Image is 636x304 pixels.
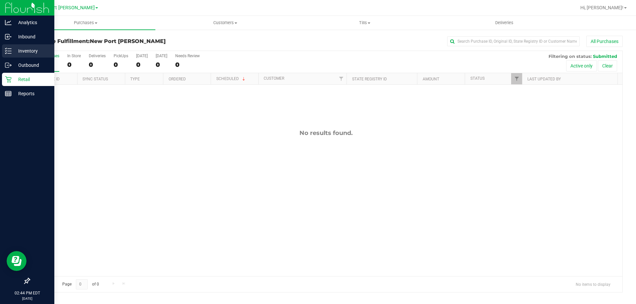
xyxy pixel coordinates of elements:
[130,77,140,81] a: Type
[216,76,246,81] a: Scheduled
[264,76,284,81] a: Customer
[12,47,51,55] p: Inventory
[114,61,128,68] div: 0
[566,60,597,71] button: Active only
[67,61,81,68] div: 0
[29,129,622,137] div: No results found.
[5,33,12,40] inline-svg: Inbound
[156,61,167,68] div: 0
[12,75,51,83] p: Retail
[16,20,155,26] span: Purchases
[136,54,148,58] div: [DATE]
[12,61,51,69] p: Outbound
[5,48,12,54] inline-svg: Inventory
[352,77,387,81] a: State Registry ID
[156,20,294,26] span: Customers
[155,16,295,30] a: Customers
[12,19,51,26] p: Analytics
[12,33,51,41] p: Inbound
[5,19,12,26] inline-svg: Analytics
[67,54,81,58] div: In Store
[580,5,623,10] span: Hi, [PERSON_NAME]!
[549,54,592,59] span: Filtering on status:
[486,20,522,26] span: Deliveries
[156,54,167,58] div: [DATE]
[511,73,522,84] a: Filter
[295,20,434,26] span: Tills
[586,36,623,47] button: All Purchases
[447,36,580,46] input: Search Purchase ID, Original ID, State Registry ID or Customer Name...
[570,279,616,289] span: No items to display
[470,76,485,81] a: Status
[90,38,166,44] span: New Port [PERSON_NAME]
[175,54,200,58] div: Needs Review
[3,290,51,296] p: 02:44 PM EDT
[89,54,106,58] div: Deliveries
[3,296,51,301] p: [DATE]
[114,54,128,58] div: PickUps
[89,61,106,68] div: 0
[5,62,12,68] inline-svg: Outbound
[16,16,155,30] a: Purchases
[57,279,104,289] span: Page of 0
[82,77,108,81] a: Sync Status
[423,77,439,81] a: Amount
[37,5,95,11] span: New Port [PERSON_NAME]
[5,90,12,97] inline-svg: Reports
[435,16,574,30] a: Deliveries
[175,61,200,68] div: 0
[29,38,227,44] h3: Purchase Fulfillment:
[598,60,617,71] button: Clear
[527,77,561,81] a: Last Updated By
[295,16,434,30] a: Tills
[593,54,617,59] span: Submitted
[336,73,346,84] a: Filter
[7,251,26,271] iframe: Resource center
[12,90,51,98] p: Reports
[169,77,186,81] a: Ordered
[136,61,148,68] div: 0
[5,76,12,83] inline-svg: Retail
